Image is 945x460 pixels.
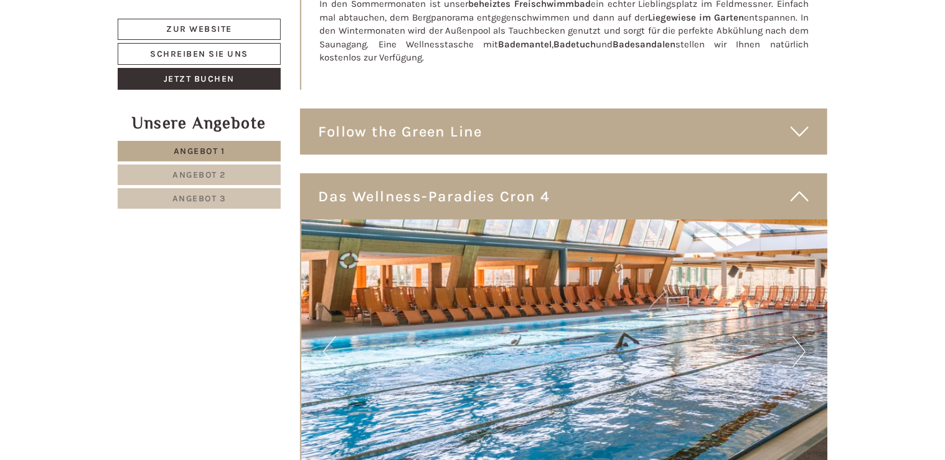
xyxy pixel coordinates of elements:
[300,173,828,219] div: Das Wellness-Paradies Cron 4
[323,336,336,367] button: Previous
[553,39,596,50] strong: Badetuch
[172,193,227,204] span: Angebot 3
[118,43,281,65] a: Schreiben Sie uns
[174,146,225,156] span: Angebot 1
[613,39,675,50] strong: Badesandalen
[172,170,226,180] span: Angebot 2
[411,328,489,350] button: Senden
[9,34,209,72] div: Guten Tag, wie können wir Ihnen helfen?
[118,112,281,135] div: Unsere Angebote
[498,39,552,50] strong: Bademantel
[648,12,744,23] strong: Liegewiese im Garten
[19,36,202,46] div: Hotel B&B Feldmessner
[300,108,828,155] div: Follow the Green Line
[19,60,202,69] small: 13:04
[118,19,281,40] a: Zur Website
[118,68,281,90] a: Jetzt buchen
[792,336,806,367] button: Next
[223,9,266,31] div: [DATE]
